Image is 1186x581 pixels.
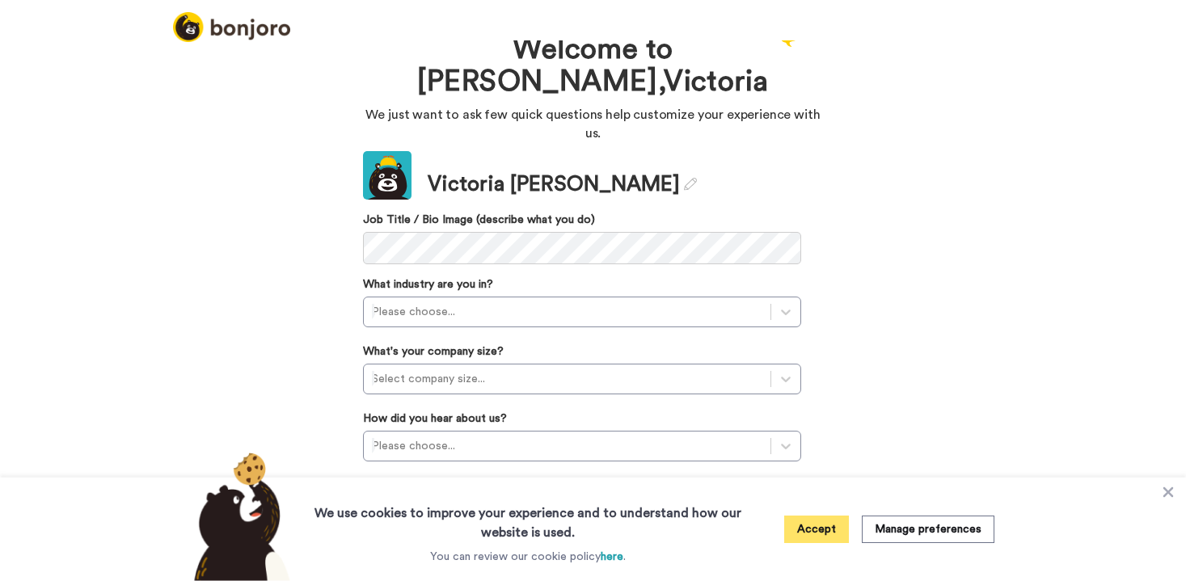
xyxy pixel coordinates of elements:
label: How did you hear about us? [363,410,507,427]
p: You can review our cookie policy . [430,549,626,565]
label: What's your company size? [363,343,504,360]
img: bear-with-cookie.png [179,452,299,581]
img: logo_full.png [173,12,290,42]
label: What industry are you in? [363,276,493,293]
a: here [601,551,623,562]
button: Manage preferences [862,516,994,543]
h1: Welcome to [PERSON_NAME], Victoria [412,34,775,98]
button: Accept [784,516,849,543]
div: Victoria [PERSON_NAME] [428,170,697,200]
p: We just want to ask few quick questions help customize your experience with us. [363,106,824,143]
h3: We use cookies to improve your experience and to understand how our website is used. [298,494,758,542]
label: Job Title / Bio Image (describe what you do) [363,212,801,228]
